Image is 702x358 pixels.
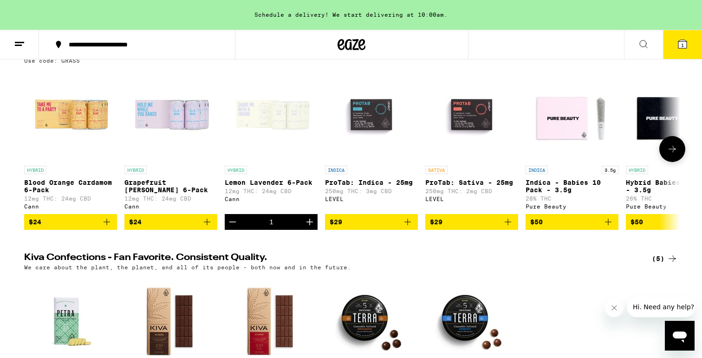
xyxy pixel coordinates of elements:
span: $29 [430,218,442,226]
button: Add to bag [526,214,618,230]
p: We care about the plant, the planet, and all of its people - both now and in the future. [24,264,351,270]
p: INDICA [526,166,548,174]
img: star.png [35,73,45,83]
p: ProTab: Indica - 25mg [325,179,418,186]
p: 12mg THC: 24mg CBD [24,195,117,202]
p: Use code: GRASS [24,58,80,64]
span: $24 [129,218,142,226]
div: Cann [225,196,318,202]
iframe: Message from company [627,297,695,317]
div: Cann [124,203,217,209]
a: Open page for ProTab: Sativa - 25mg from LEVEL [425,68,518,214]
p: HYBRID [626,166,648,174]
div: Refer a friend with Eaze [44,52,156,64]
div: Pure Beauty [526,203,618,209]
button: Decrement [225,214,240,230]
img: Cann - Blood Orange Cardamom 6-Pack [24,68,117,161]
div: Give $30, Get $40! [42,30,215,53]
a: Open page for Blood Orange Cardamom 6-Pack from Cann [24,68,117,214]
button: Add to bag [124,214,217,230]
p: Indica - Babies 10 Pack - 3.5g [526,179,618,194]
div: LEVEL [425,196,518,202]
p: SATIVA [425,166,448,174]
img: smile_yellow.png [5,12,32,39]
p: 250mg THC: 3mg CBD [325,188,418,194]
a: Open page for Grapefruit Rosemary 6-Pack from Cann [124,68,217,214]
button: Add to bag [24,214,117,230]
a: Open page for Indica - Babies 10 Pack - 3.5g from Pure Beauty [526,68,618,214]
span: 1 [681,42,684,48]
p: 250mg THC: 2mg CBD [425,188,518,194]
img: 81f27c5c-57f6-44aa-9514-2feda04d171f.png [335,79,345,89]
iframe: Close message [605,299,624,317]
img: LEVEL - ProTab: Indica - 25mg [325,68,418,161]
p: ProTab: Sativa - 25mg [425,179,518,186]
img: Pure Beauty - Indica - Babies 10 Pack - 3.5g [526,68,618,161]
p: INDICA [325,166,347,174]
span: $50 [530,218,543,226]
button: Redirect to URL [242,33,361,62]
img: Vector.png [338,0,388,37]
p: 12mg THC: 24mg CBD [225,188,318,194]
h2: Kiva Confections - Fan Favorite. Consistent Quality. [24,253,632,264]
a: Open page for ProTab: Indica - 25mg from LEVEL [325,68,418,214]
p: Grapefruit [PERSON_NAME] 6-Pack [124,179,217,194]
iframe: Button to launch messaging window [665,321,695,351]
button: Increment [302,214,318,230]
p: 28% THC [526,195,618,202]
div: 1 [269,218,273,226]
a: (5) [652,253,678,264]
a: Open page for Lemon Lavender 6-Pack from Cann [225,68,318,214]
span: $24 [29,218,41,226]
img: LEVEL - ProTab: Sativa - 25mg [425,68,518,161]
span: $29 [330,218,342,226]
p: HYBRID [225,166,247,174]
img: Cann - Grapefruit Rosemary 6-Pack [124,68,217,161]
p: Lemon Lavender 6-Pack [225,179,318,186]
span: $50 [630,218,643,226]
p: 3.5g [602,166,618,174]
p: Blood Orange Cardamom 6-Pack [24,179,117,194]
div: Cann [24,203,117,209]
p: 12mg THC: 24mg CBD [124,195,217,202]
button: 1 [663,30,702,59]
p: HYBRID [124,166,147,174]
button: Add to bag [325,214,418,230]
div: LEVEL [325,196,418,202]
p: HYBRID [24,166,46,174]
button: Add to bag [425,214,518,230]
